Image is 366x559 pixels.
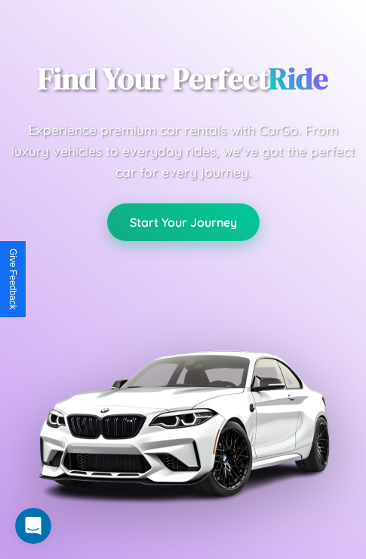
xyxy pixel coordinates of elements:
span: Ride [269,58,328,99]
div: Give Feedback [8,249,18,310]
iframe: Intercom live chat [15,508,51,544]
p: Experience premium car rentals with CarGo. From luxury vehicles to everyday rides, we've got the ... [11,119,355,182]
button: Start Your Journey [107,203,260,241]
h1: Find Your Perfect [38,60,328,96]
